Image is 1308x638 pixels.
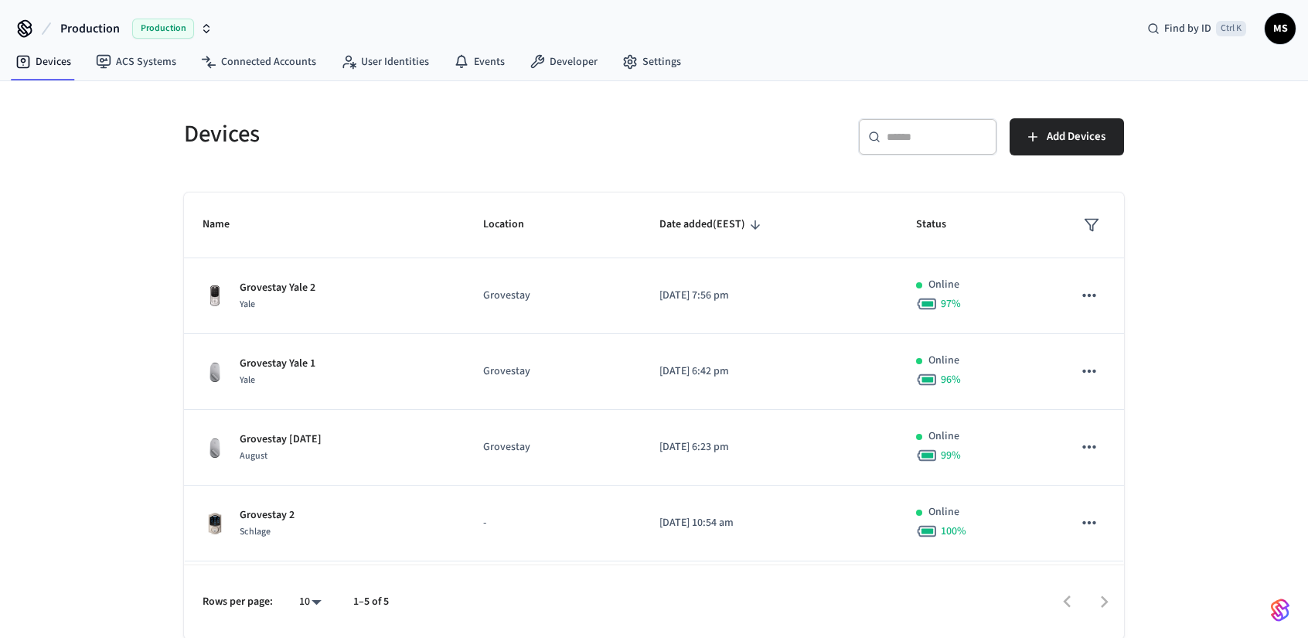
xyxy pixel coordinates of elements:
span: 96 % [941,372,961,387]
p: [DATE] 6:42 pm [659,363,879,380]
table: sticky table [184,193,1124,637]
img: SeamLogoGradient.69752ec5.svg [1271,598,1289,623]
p: Online [928,277,959,293]
a: ACS Systems [83,48,189,76]
span: Add Devices [1047,127,1105,147]
p: Online [928,504,959,520]
span: Yale [240,298,255,311]
span: Date added(EEST) [659,213,765,237]
button: Add Devices [1010,118,1124,155]
span: 100 % [941,524,966,539]
p: Online [928,353,959,369]
span: Name [203,213,250,237]
p: Grovestay [DATE] [240,432,322,448]
p: 1–5 of 5 [353,594,389,610]
a: Events [441,48,517,76]
h5: Devices [184,118,645,150]
p: - [483,515,622,531]
p: Online [928,428,959,445]
img: Yale Assure Touchscreen Wifi Smart Lock, Satin Nickel, Front [203,284,227,309]
p: Grovestay [483,363,622,380]
p: Grovestay [483,439,622,455]
p: Grovestay Yale 2 [240,280,315,296]
a: Devices [3,48,83,76]
span: Ctrl K [1216,21,1246,36]
p: [DATE] 7:56 pm [659,288,879,304]
a: User Identities [329,48,441,76]
span: Schlage [240,525,271,538]
span: 97 % [941,296,961,312]
button: MS [1265,13,1296,44]
span: Location [483,213,544,237]
span: Find by ID [1164,21,1211,36]
span: Production [132,19,194,39]
img: August Wifi Smart Lock 3rd Gen, Silver, Front [203,435,227,460]
p: Rows per page: [203,594,273,610]
span: Yale [240,374,255,387]
span: MS [1266,15,1294,43]
p: [DATE] 10:54 am [659,515,879,531]
p: Grovestay 2 [240,507,295,524]
div: 10 [291,591,329,613]
span: Production [60,19,120,38]
span: August [240,449,267,462]
img: August Wifi Smart Lock 3rd Gen, Silver, Front [203,360,227,384]
span: 99 % [941,448,961,463]
a: Developer [517,48,610,76]
img: Schlage Sense Smart Deadbolt with Camelot Trim, Front [203,511,227,536]
span: Status [916,213,966,237]
p: Grovestay [483,288,622,304]
a: Settings [610,48,693,76]
a: Connected Accounts [189,48,329,76]
p: [DATE] 6:23 pm [659,439,879,455]
div: Find by IDCtrl K [1135,15,1259,43]
p: Grovestay Yale 1 [240,356,315,372]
